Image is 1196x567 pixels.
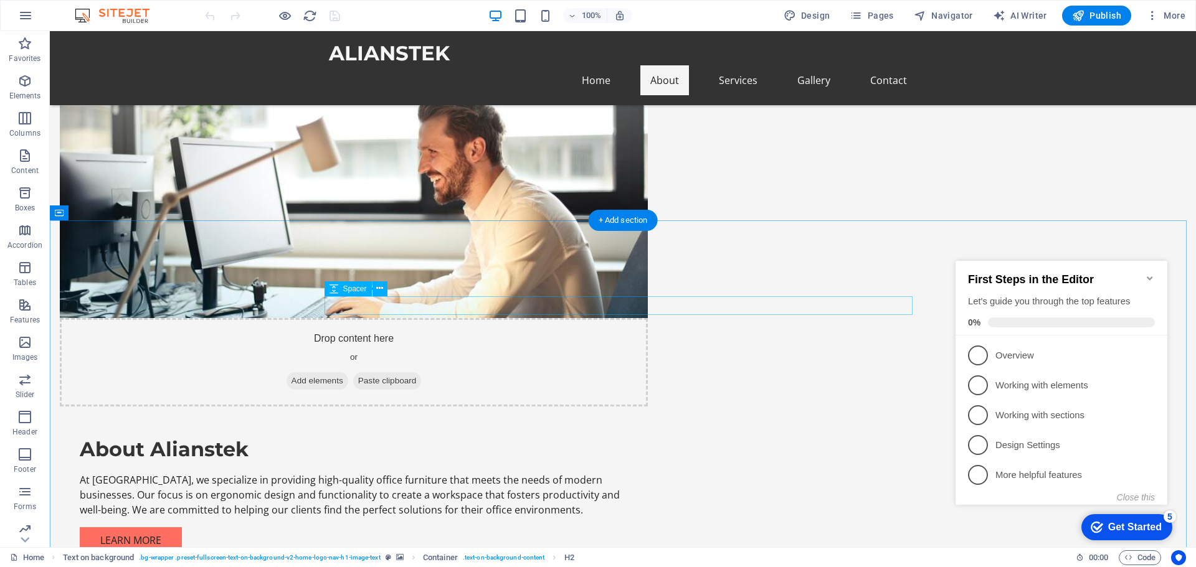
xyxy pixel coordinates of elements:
[63,550,574,565] nav: breadcrumb
[5,128,217,157] li: Working with elements
[213,268,225,280] div: 5
[784,9,830,22] span: Design
[277,8,292,23] button: Click here to leave preview mode and continue editing
[1141,6,1190,26] button: More
[1089,550,1108,565] span: 00 00
[139,550,380,565] span: . bg-wrapper .preset-fullscreen-text-on-background-v2-home-logo-nav-h1-image-text
[12,352,38,362] p: Images
[237,341,298,358] span: Add elements
[564,550,574,565] span: Click to select. Double-click to edit
[166,250,204,260] button: Close this
[5,187,217,217] li: Design Settings
[302,8,317,23] button: reload
[1124,550,1156,565] span: Code
[7,240,42,250] p: Accordion
[45,196,194,209] p: Design Settings
[343,285,367,293] span: Spacer
[158,279,211,290] div: Get Started
[12,427,37,437] p: Header
[5,217,217,247] li: More helpful features
[10,287,598,375] div: Drop content here
[1062,6,1131,26] button: Publish
[563,8,607,23] button: 100%
[1119,550,1161,565] button: Code
[194,30,204,40] div: Minimize checklist
[17,52,204,65] div: Let's guide you through the top features
[11,166,39,176] p: Content
[1171,550,1186,565] button: Usercentrics
[5,98,217,128] li: Overview
[386,554,391,561] i: This element is a customizable preset
[396,554,404,561] i: This element contains a background
[463,550,545,565] span: . text-on-background-content
[9,128,40,138] p: Columns
[1072,9,1121,22] span: Publish
[45,166,194,179] p: Working with sections
[14,464,36,474] p: Footer
[423,550,458,565] span: Click to select. Double-click to edit
[303,9,317,23] i: Reload page
[993,9,1047,22] span: AI Writer
[10,550,44,565] a: Click to cancel selection. Double-click to open Pages
[14,278,36,288] p: Tables
[17,75,37,85] span: 0%
[17,30,204,44] h2: First Steps in the Editor
[589,210,658,231] div: + Add section
[614,10,625,21] i: On resize automatically adjust zoom level to fit chosen device.
[582,8,602,23] h6: 100%
[63,550,135,565] span: Click to select. Double-click to edit
[10,315,40,325] p: Features
[45,106,194,119] p: Overview
[1098,553,1099,562] span: :
[914,9,973,22] span: Navigator
[15,203,36,213] p: Boxes
[1076,550,1109,565] h6: Session time
[779,6,835,26] div: Design (Ctrl+Alt+Y)
[1146,9,1185,22] span: More
[845,6,898,26] button: Pages
[14,502,36,512] p: Forms
[303,341,372,358] span: Paste clipboard
[16,390,35,400] p: Slider
[72,8,165,23] img: Editor Logo
[5,157,217,187] li: Working with sections
[9,91,41,101] p: Elements
[45,136,194,149] p: Working with elements
[850,9,893,22] span: Pages
[988,6,1052,26] button: AI Writer
[45,226,194,239] p: More helpful features
[9,54,40,63] p: Favorites
[909,6,978,26] button: Navigator
[779,6,835,26] button: Design
[131,271,222,298] div: Get Started 5 items remaining, 0% complete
